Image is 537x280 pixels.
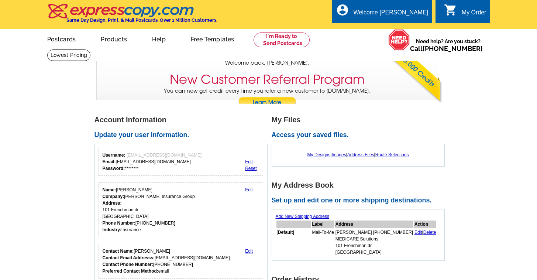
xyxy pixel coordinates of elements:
strong: Name: [103,187,116,192]
a: Edit [245,249,253,254]
h2: Update your user information. [94,131,272,139]
div: Your login information. [99,148,264,176]
a: My Designs [307,152,331,157]
a: Edit [414,230,422,235]
div: Your personal details. [99,182,264,237]
h2: Access your saved files. [272,131,449,139]
a: Route Selections [375,152,409,157]
td: Mail-To-Me [312,229,334,256]
a: Free Templates [179,30,246,47]
th: Action [414,221,437,228]
div: | | | [276,148,441,162]
h1: My Files [272,116,449,124]
strong: Contact Phone Number: [103,262,153,267]
p: You can now get credit every time you refer a new customer to [DOMAIN_NAME]. [97,87,438,108]
td: [ ] [276,229,311,256]
th: Address [335,221,413,228]
a: Learn More [238,97,296,108]
a: Edit [245,187,253,192]
i: shopping_cart [444,3,457,17]
a: Reset [245,166,257,171]
strong: Contact Name: [103,249,134,254]
a: Images [331,152,346,157]
span: [EMAIL_ADDRESS][DOMAIN_NAME] [127,153,202,158]
h2: Set up and edit one or more shipping destinations. [272,197,449,205]
a: Same Day Design, Print, & Mail Postcards. Over 1 Million Customers. [47,9,217,23]
span: Need help? Are you stuck? [410,38,486,52]
a: Delete [423,230,436,235]
div: My Order [462,9,486,20]
strong: Username: [103,153,125,158]
b: Default [278,230,293,235]
strong: Company: [103,194,124,199]
h1: My Address Book [272,181,449,189]
span: Welcome back, [PERSON_NAME]. [225,59,309,67]
div: [PERSON_NAME] [EMAIL_ADDRESS][DOMAIN_NAME] [PHONE_NUMBER] email [103,248,230,274]
strong: Contact Email Addresss: [103,255,155,260]
strong: Industry: [103,227,121,232]
strong: Password: [103,166,125,171]
span: Call [410,45,483,52]
a: Postcards [35,30,88,47]
a: shopping_cart My Order [444,8,486,17]
strong: Email: [103,159,116,164]
a: Address Files [347,152,374,157]
th: Label [312,221,334,228]
strong: Preferred Contact Method: [103,269,158,274]
a: Products [89,30,139,47]
td: [PERSON_NAME] [PHONE_NUMBER] MEDICARE Solutions 101 Frenchman dr [GEOGRAPHIC_DATA] [335,229,413,256]
div: Welcome [PERSON_NAME] [354,9,428,20]
a: [PHONE_NUMBER] [423,45,483,52]
img: help [388,29,410,51]
strong: Address: [103,201,122,206]
i: account_circle [336,3,349,17]
div: Who should we contact regarding order issues? [99,244,264,279]
strong: Phone Number: [103,221,135,226]
td: | [414,229,437,256]
a: Edit [245,159,253,164]
h1: Account Information [94,116,272,124]
h3: New Customer Referral Program [170,72,365,87]
a: Add New Shipping Address [276,214,329,219]
div: [PERSON_NAME] [PERSON_NAME] Insurance Group 101 Frenchman dr [GEOGRAPHIC_DATA] [PHONE_NUMBER] Ins... [103,187,195,233]
h4: Same Day Design, Print, & Mail Postcards. Over 1 Million Customers. [66,17,217,23]
a: Help [140,30,178,47]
